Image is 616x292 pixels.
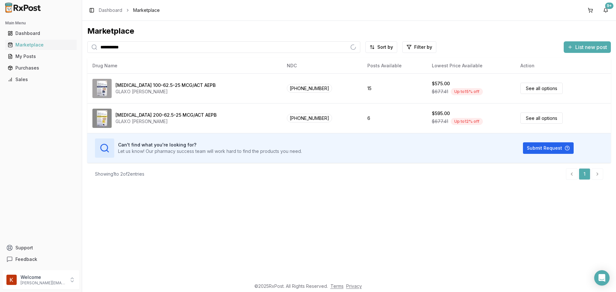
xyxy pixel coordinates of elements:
[287,114,332,122] span: [PHONE_NUMBER]
[523,142,574,154] button: Submit Request
[564,45,611,51] a: List new post
[5,51,77,62] a: My Posts
[5,28,77,39] a: Dashboard
[566,168,603,180] nav: pagination
[520,83,563,94] a: See all options
[15,256,37,263] span: Feedback
[8,53,74,60] div: My Posts
[3,242,79,254] button: Support
[8,76,74,83] div: Sales
[3,74,79,85] button: Sales
[601,5,611,15] button: 9+
[3,63,79,73] button: Purchases
[346,283,362,289] a: Privacy
[118,142,302,148] h3: Can't find what you're looking for?
[92,79,112,98] img: Trelegy Ellipta 100-62.5-25 MCG/ACT AEPB
[92,109,112,128] img: Trelegy Ellipta 200-62.5-25 MCG/ACT AEPB
[432,118,448,125] span: $677.41
[427,58,515,73] th: Lowest Price Available
[575,43,607,51] span: List new post
[564,41,611,53] button: List new post
[116,88,216,95] div: GLAXO [PERSON_NAME]
[133,7,160,13] span: Marketplace
[579,168,590,180] a: 1
[118,148,302,154] p: Let us know! Our pharmacy success team will work hard to find the products you need.
[287,84,332,93] span: [PHONE_NUMBER]
[8,30,74,37] div: Dashboard
[116,112,217,118] div: [MEDICAL_DATA] 200-62.5-25 MCG/ACT AEPB
[8,65,74,71] div: Purchases
[432,110,450,117] div: $595.00
[5,62,77,74] a: Purchases
[362,58,427,73] th: Posts Available
[432,80,450,87] div: $575.00
[3,40,79,50] button: Marketplace
[6,275,17,285] img: User avatar
[432,88,448,95] span: $677.41
[5,21,77,26] h2: Main Menu
[8,42,74,48] div: Marketplace
[515,58,611,73] th: Action
[451,118,483,125] div: Up to 12 % off
[365,41,397,53] button: Sort by
[3,254,79,265] button: Feedback
[87,26,611,36] div: Marketplace
[362,73,427,103] td: 15
[21,274,65,280] p: Welcome
[21,280,65,286] p: [PERSON_NAME][EMAIL_ADDRESS][DOMAIN_NAME]
[99,7,160,13] nav: breadcrumb
[414,44,432,50] span: Filter by
[362,103,427,133] td: 6
[377,44,393,50] span: Sort by
[3,28,79,38] button: Dashboard
[116,82,216,88] div: [MEDICAL_DATA] 100-62.5-25 MCG/ACT AEPB
[402,41,436,53] button: Filter by
[5,39,77,51] a: Marketplace
[605,3,613,9] div: 9+
[5,74,77,85] a: Sales
[87,58,282,73] th: Drug Name
[520,113,563,124] a: See all options
[95,171,144,177] div: Showing 1 to 2 of 2 entries
[3,51,79,62] button: My Posts
[116,118,217,125] div: GLAXO [PERSON_NAME]
[3,3,44,13] img: RxPost Logo
[282,58,362,73] th: NDC
[99,7,122,13] a: Dashboard
[594,270,610,286] div: Open Intercom Messenger
[330,283,344,289] a: Terms
[451,88,483,95] div: Up to 15 % off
